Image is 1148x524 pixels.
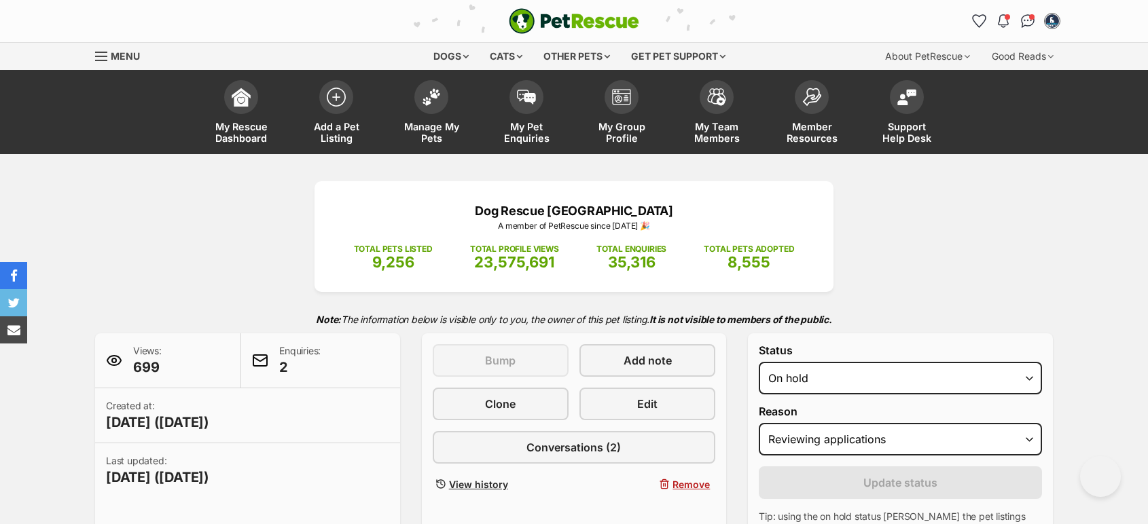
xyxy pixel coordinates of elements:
span: Remove [672,477,710,491]
span: Support Help Desk [876,121,937,144]
button: Update status [759,466,1042,499]
img: pet-enquiries-icon-7e3ad2cf08bfb03b45e93fb7055b45f3efa6380592205ae92323e6603595dc1f.svg [517,90,536,105]
img: manage-my-pets-icon-02211641906a0b7f246fdf0571729dbe1e7629f14944591b6c1af311fb30b64b.svg [422,88,441,106]
span: Bump [485,352,516,369]
span: Edit [637,396,658,412]
span: Menu [111,50,140,62]
img: logo-e224e6f780fb5917bec1dbf3a21bbac754714ae5b6737aabdf751b685950b380.svg [509,8,639,34]
div: About PetRescue [876,43,980,70]
span: 35,316 [608,253,656,271]
img: chat-41dd97257d64d25036548639549fe6c8038ab92f7586957e7f3b1b290dea8141.svg [1021,14,1035,28]
a: My Team Members [669,73,764,154]
img: add-pet-listing-icon-0afa8454b4691262ce3f59096e99ab1cd57d4a30225e0717b998d2c9b9846f56.svg [327,88,346,107]
a: My Group Profile [574,73,669,154]
a: Favourites [968,10,990,32]
p: The information below is visible only to you, the owner of this pet listing. [95,305,1053,333]
a: Conversations [1017,10,1039,32]
span: 8,555 [728,253,770,271]
p: TOTAL PETS ADOPTED [704,243,794,255]
a: Menu [95,43,149,67]
img: group-profile-icon-3fa3cf56718a62981997c0bc7e787c4b2cf8bcc04b72c1350f741eb67cf2f40e.svg [612,89,631,105]
span: 2 [279,358,321,377]
span: My Team Members [686,121,747,144]
span: Member Resources [781,121,842,144]
span: [DATE] ([DATE]) [106,413,209,432]
span: My Rescue Dashboard [211,121,272,144]
p: Last updated: [106,454,209,487]
p: TOTAL PROFILE VIEWS [470,243,559,255]
label: Status [759,344,1042,356]
a: Add a Pet Listing [289,73,384,154]
span: Add a Pet Listing [306,121,367,144]
a: Support Help Desk [859,73,954,154]
img: help-desk-icon-fdf02630f3aa405de69fd3d07c3f3aa587a6932b1a1747fa1d2bba05be0121f9.svg [897,89,916,105]
div: Get pet support [622,43,735,70]
span: View history [449,477,508,491]
img: dashboard-icon-eb2f2d2d3e046f16d808141f083e7271f6b2e854fb5c12c21221c1fb7104beca.svg [232,88,251,107]
span: 699 [133,358,162,377]
ul: Account quick links [968,10,1063,32]
span: [DATE] ([DATE]) [106,468,209,487]
img: team-members-icon-5396bd8760b3fe7c0b43da4ab00e1e3bb1a5d9ba89233759b79545d2d3fc5d0d.svg [707,88,726,106]
span: Update status [863,474,937,491]
img: member-resources-icon-8e73f808a243e03378d46382f2149f9095a855e16c252ad45f914b54edf8863c.svg [802,88,821,106]
span: 23,575,691 [474,253,554,271]
img: notifications-46538b983faf8c2785f20acdc204bb7945ddae34d4c08c2a6579f10ce5e182be.svg [998,14,1009,28]
button: My account [1041,10,1063,32]
p: TOTAL PETS LISTED [354,243,433,255]
a: Manage My Pets [384,73,479,154]
span: Manage My Pets [401,121,462,144]
div: Dogs [424,43,478,70]
strong: Note: [316,314,341,325]
div: Other pets [534,43,620,70]
button: Remove [579,474,715,494]
a: Add note [579,344,715,377]
div: Good Reads [982,43,1063,70]
img: Carly Goodhew profile pic [1045,14,1059,28]
p: TOTAL ENQUIRIES [596,243,666,255]
p: Views: [133,344,162,377]
label: Reason [759,405,1042,417]
span: Clone [485,396,516,412]
p: A member of PetRescue since [DATE] 🎉 [335,220,813,232]
a: My Rescue Dashboard [194,73,289,154]
p: Created at: [106,399,209,432]
span: Add note [624,352,672,369]
a: Clone [433,388,569,420]
button: Bump [433,344,569,377]
p: Enquiries: [279,344,321,377]
iframe: Help Scout Beacon - Open [1080,456,1121,497]
strong: It is not visible to members of the public. [649,314,832,325]
a: Edit [579,388,715,420]
span: My Group Profile [591,121,652,144]
button: Notifications [992,10,1014,32]
div: Cats [480,43,532,70]
a: My Pet Enquiries [479,73,574,154]
a: View history [433,474,569,494]
a: Conversations (2) [433,431,716,464]
a: Member Resources [764,73,859,154]
a: PetRescue [509,8,639,34]
span: Conversations (2) [526,439,621,455]
p: Dog Rescue [GEOGRAPHIC_DATA] [335,202,813,220]
span: My Pet Enquiries [496,121,557,144]
span: 9,256 [372,253,414,271]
